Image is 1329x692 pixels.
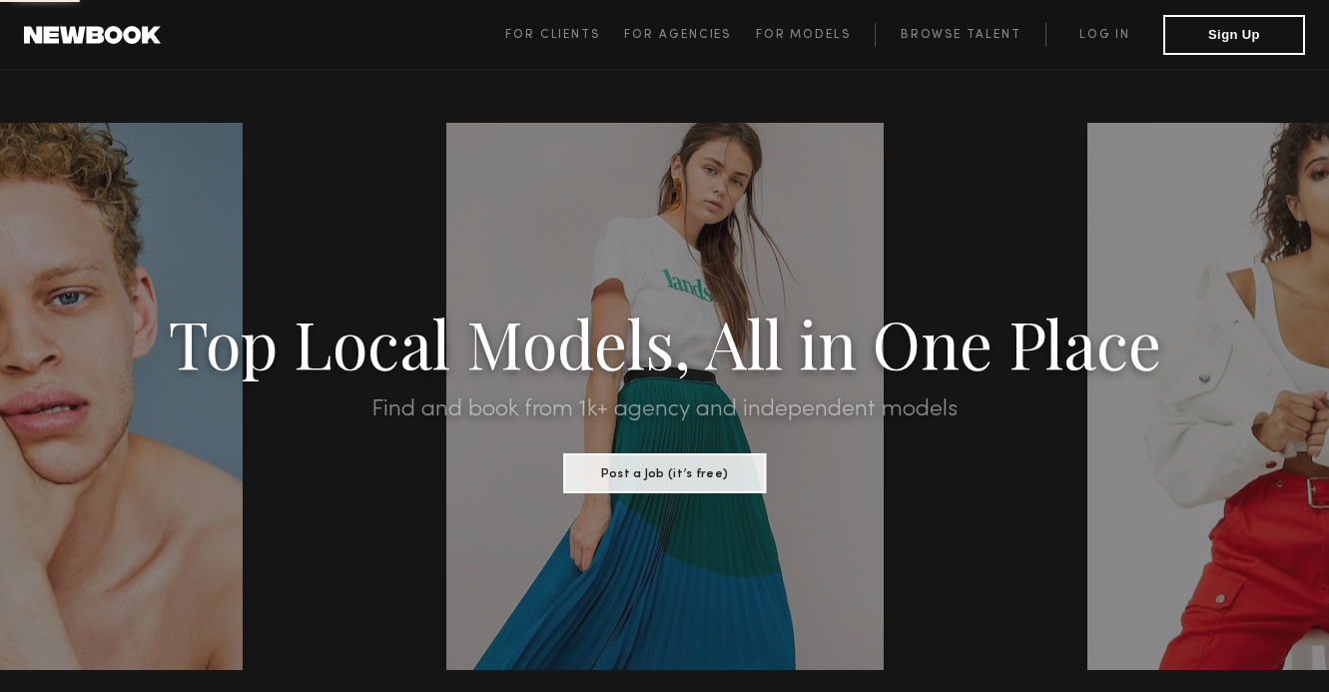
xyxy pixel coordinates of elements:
a: Browse Talent [875,23,1045,47]
button: Sign Up [1163,15,1305,55]
a: Log in [1045,23,1163,47]
button: Post a Job (it’s free) [563,453,766,493]
span: For Clients [505,29,600,41]
a: Post a Job (it’s free) [563,460,766,482]
a: For Models [756,23,876,47]
span: For Agencies [624,29,731,41]
a: For Agencies [624,23,755,47]
h2: Find and book from 1k+ agency and independent models [100,397,1229,421]
span: For Models [756,29,851,41]
a: For Clients [505,23,624,47]
h1: Top Local Models, All in One Place [100,312,1229,373]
